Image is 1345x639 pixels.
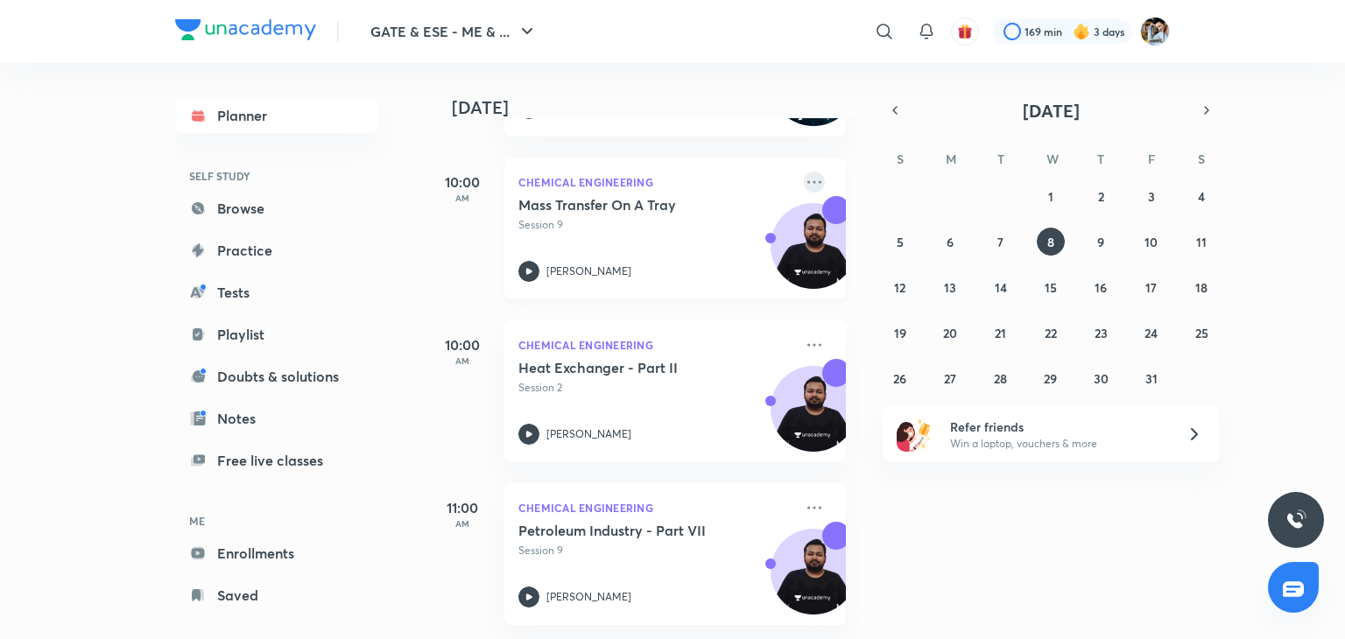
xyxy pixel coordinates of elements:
[1087,319,1115,347] button: October 23, 2025
[1087,228,1115,256] button: October 9, 2025
[518,196,736,214] h5: Mass Transfer On A Tray
[518,497,793,518] p: Chemical Engineering
[1196,234,1207,250] abbr: October 11, 2025
[518,172,793,193] p: Chemical Engineering
[546,263,631,279] p: [PERSON_NAME]
[886,319,914,347] button: October 19, 2025
[427,334,497,355] h5: 10:00
[175,19,316,45] a: Company Logo
[1095,325,1108,341] abbr: October 23, 2025
[944,279,956,296] abbr: October 13, 2025
[951,18,979,46] button: avatar
[1195,279,1208,296] abbr: October 18, 2025
[175,506,378,536] h6: ME
[886,228,914,256] button: October 5, 2025
[1098,188,1104,205] abbr: October 2, 2025
[175,233,378,268] a: Practice
[1187,273,1215,301] button: October 18, 2025
[518,543,793,558] p: Session 9
[936,228,964,256] button: October 6, 2025
[907,98,1194,123] button: [DATE]
[771,376,856,460] img: Avatar
[427,497,497,518] h5: 11:00
[957,24,973,39] img: avatar
[1137,319,1165,347] button: October 24, 2025
[1137,182,1165,210] button: October 3, 2025
[886,273,914,301] button: October 12, 2025
[1145,370,1158,387] abbr: October 31, 2025
[175,443,378,478] a: Free live classes
[997,234,1003,250] abbr: October 7, 2025
[946,151,956,167] abbr: Monday
[1144,325,1158,341] abbr: October 24, 2025
[987,364,1015,392] button: October 28, 2025
[1094,370,1109,387] abbr: October 30, 2025
[1148,188,1155,205] abbr: October 3, 2025
[518,380,793,396] p: Session 2
[997,151,1004,167] abbr: Tuesday
[944,370,956,387] abbr: October 27, 2025
[936,364,964,392] button: October 27, 2025
[1073,23,1090,40] img: streak
[1137,364,1165,392] button: October 31, 2025
[175,191,378,226] a: Browse
[1140,17,1170,46] img: Suraj Das
[518,217,793,233] p: Session 9
[897,417,932,452] img: referral
[995,325,1006,341] abbr: October 21, 2025
[175,359,378,394] a: Doubts & solutions
[943,325,957,341] abbr: October 20, 2025
[175,275,378,310] a: Tests
[1187,319,1215,347] button: October 25, 2025
[947,234,954,250] abbr: October 6, 2025
[175,578,378,613] a: Saved
[427,518,497,529] p: AM
[936,273,964,301] button: October 13, 2025
[1045,279,1057,296] abbr: October 15, 2025
[994,370,1007,387] abbr: October 28, 2025
[546,589,631,605] p: [PERSON_NAME]
[1048,188,1053,205] abbr: October 1, 2025
[995,279,1007,296] abbr: October 14, 2025
[1097,151,1104,167] abbr: Thursday
[950,418,1165,436] h6: Refer friends
[1045,325,1057,341] abbr: October 22, 2025
[1145,279,1157,296] abbr: October 17, 2025
[518,522,736,539] h5: Petroleum Industry - Part VII
[175,317,378,352] a: Playlist
[546,426,631,442] p: [PERSON_NAME]
[175,401,378,436] a: Notes
[1095,279,1107,296] abbr: October 16, 2025
[1198,188,1205,205] abbr: October 4, 2025
[427,172,497,193] h5: 10:00
[1195,325,1208,341] abbr: October 25, 2025
[1198,151,1205,167] abbr: Saturday
[771,538,856,622] img: Avatar
[1137,273,1165,301] button: October 17, 2025
[1037,364,1065,392] button: October 29, 2025
[1044,370,1057,387] abbr: October 29, 2025
[1187,182,1215,210] button: October 4, 2025
[1087,364,1115,392] button: October 30, 2025
[894,279,905,296] abbr: October 12, 2025
[1187,228,1215,256] button: October 11, 2025
[1037,319,1065,347] button: October 22, 2025
[987,319,1015,347] button: October 21, 2025
[771,213,856,297] img: Avatar
[987,273,1015,301] button: October 14, 2025
[175,98,378,133] a: Planner
[1148,151,1155,167] abbr: Friday
[1037,273,1065,301] button: October 15, 2025
[175,536,378,571] a: Enrollments
[1137,228,1165,256] button: October 10, 2025
[1087,273,1115,301] button: October 16, 2025
[427,355,497,366] p: AM
[893,370,906,387] abbr: October 26, 2025
[897,234,904,250] abbr: October 5, 2025
[1047,234,1054,250] abbr: October 8, 2025
[1037,228,1065,256] button: October 8, 2025
[518,334,793,355] p: Chemical Engineering
[1023,99,1080,123] span: [DATE]
[897,151,904,167] abbr: Sunday
[886,364,914,392] button: October 26, 2025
